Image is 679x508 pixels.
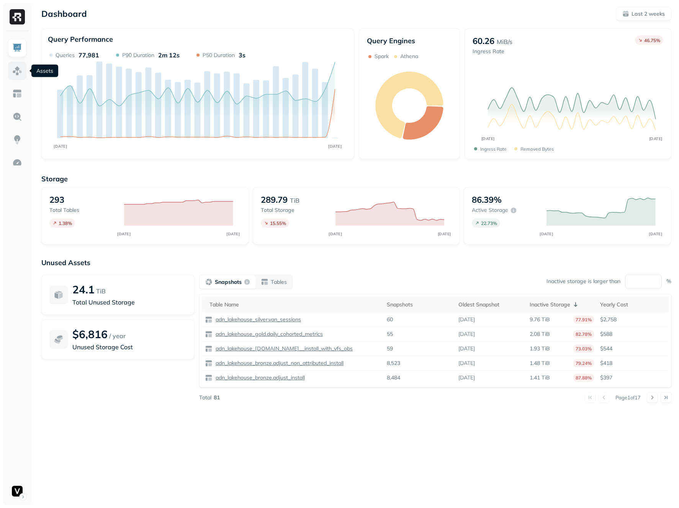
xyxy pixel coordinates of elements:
a: adn_lakehouse_bronze.adjust_install [213,374,305,381]
p: adn_lakehouse_bronze.adjust_install [214,374,305,381]
p: Inactive storage is larger than [546,278,620,285]
img: Voodoo [12,486,23,497]
p: 22.73 % [481,220,497,226]
p: adn_lakehouse_[DOMAIN_NAME]__install_with_vfs_obs [214,345,353,352]
tspan: [DATE] [117,231,131,236]
tspan: [DATE] [329,231,342,236]
p: 3s [239,51,245,59]
tspan: [DATE] [438,231,451,236]
p: 9.76 TiB [530,316,550,323]
img: table [205,374,213,382]
img: Asset Explorer [12,89,22,99]
p: Query Engines [367,36,452,45]
p: Ingress Rate [480,146,507,152]
p: Removed bytes [520,146,554,152]
p: Unused Assets [41,258,671,267]
p: Total storage [261,207,328,214]
p: $6,816 [72,327,108,341]
img: table [205,331,213,338]
p: 1.93 TiB [530,345,550,352]
div: Yearly Cost [600,301,666,308]
p: 60 [387,316,393,323]
p: Ingress Rate [473,48,512,55]
a: adn_lakehouse_[DOMAIN_NAME]__install_with_vfs_obs [213,345,353,352]
p: 60.26 [473,36,494,46]
p: Query Performance [48,35,113,44]
p: Dashboard [41,8,87,19]
p: Page 1 of 17 [615,394,641,401]
img: Query Explorer [12,112,22,122]
p: Snapshots [215,278,242,286]
tspan: [DATE] [328,144,342,148]
img: Assets [12,66,22,76]
img: table [205,360,213,367]
p: MiB/s [497,37,512,46]
p: / year [109,331,126,340]
tspan: [DATE] [54,144,67,148]
p: [DATE] [458,316,475,323]
p: $2,758 [600,316,666,323]
tspan: [DATE] [226,231,240,236]
p: 79.24% [573,359,594,367]
p: 77.91% [573,316,594,324]
img: table [205,345,213,353]
p: Total [199,394,211,401]
div: Snapshots [387,301,452,308]
p: 293 [49,194,64,205]
p: 87.88% [573,374,594,382]
img: Insights [12,135,22,145]
p: Inactive Storage [530,301,570,308]
p: [DATE] [458,360,475,367]
p: 73.03% [573,345,594,353]
tspan: [DATE] [649,231,663,236]
p: 81 [214,394,220,401]
p: 2m 12s [158,51,180,59]
p: $418 [600,360,666,367]
tspan: [DATE] [649,136,662,141]
p: [DATE] [458,374,475,381]
div: Assets [31,65,58,77]
p: 59 [387,345,393,352]
p: Total tables [49,207,116,214]
p: Active storage [472,207,508,214]
a: adn_lakehouse_gold.daily_cohorted_metrics [213,331,323,338]
p: Queries [56,52,75,59]
p: Athena [400,53,418,60]
p: 8,484 [387,374,400,381]
tspan: [DATE] [481,136,494,141]
p: 55 [387,331,393,338]
p: [DATE] [458,331,475,338]
p: TiB [96,287,106,296]
a: adn_lakehouse_bronze.adjust_non_attributed_install [213,360,344,367]
p: $588 [600,331,666,338]
p: 24.1 [72,283,95,296]
p: 77,981 [79,51,99,59]
p: $397 [600,374,666,381]
a: adn_lakehouse_silver.van_sessions [213,316,301,323]
p: P90 Duration [122,52,154,59]
img: Dashboard [12,43,22,53]
p: [DATE] [458,345,475,352]
p: 289.79 [261,194,288,205]
p: 15.55 % [270,220,286,226]
p: Storage [41,174,671,183]
p: TiB [290,196,299,205]
p: 46.75 % [644,37,660,43]
img: Optimization [12,158,22,168]
p: 1.41 TiB [530,374,550,381]
p: adn_lakehouse_gold.daily_cohorted_metrics [214,331,323,338]
p: Tables [271,278,287,286]
img: Ryft [10,9,25,24]
p: $544 [600,345,666,352]
p: P50 Duration [203,52,235,59]
p: Unused Storage Cost [72,342,187,352]
p: adn_lakehouse_bronze.adjust_non_attributed_install [214,360,344,367]
p: 2.08 TiB [530,331,550,338]
div: Oldest Snapshot [458,301,524,308]
p: adn_lakehouse_silver.van_sessions [214,316,301,323]
tspan: [DATE] [540,231,553,236]
img: table [205,316,213,324]
p: 1.48 TiB [530,360,550,367]
p: Spark [375,53,389,60]
p: Last 2 weeks [632,10,665,18]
